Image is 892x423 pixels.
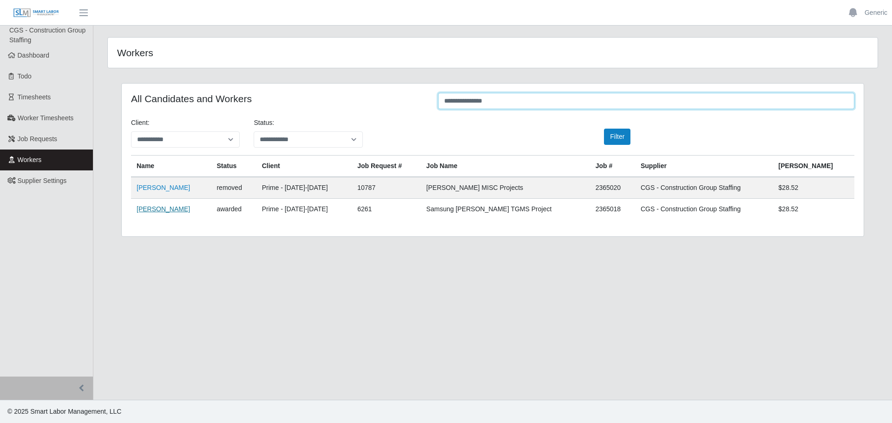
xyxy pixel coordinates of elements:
[254,118,274,128] label: Status:
[352,177,420,199] td: 10787
[256,199,352,220] td: Prime - [DATE]-[DATE]
[18,93,51,101] span: Timesheets
[117,47,422,59] h4: Workers
[590,199,635,220] td: 2365018
[131,93,424,104] h4: All Candidates and Workers
[18,135,58,143] span: Job Requests
[635,199,773,220] td: CGS - Construction Group Staffing
[773,199,854,220] td: $28.52
[7,408,121,415] span: © 2025 Smart Labor Management, LLC
[773,156,854,177] th: [PERSON_NAME]
[590,177,635,199] td: 2365020
[865,8,887,18] a: Generic
[590,156,635,177] th: Job #
[352,156,420,177] th: Job Request #
[18,114,73,122] span: Worker Timesheets
[137,205,190,213] a: [PERSON_NAME]
[211,177,256,199] td: removed
[256,156,352,177] th: Client
[131,118,150,128] label: Client:
[421,177,590,199] td: [PERSON_NAME] MISC Projects
[211,199,256,220] td: awarded
[773,177,854,199] td: $28.52
[256,177,352,199] td: Prime - [DATE]-[DATE]
[211,156,256,177] th: Status
[9,26,85,44] span: CGS - Construction Group Staffing
[421,199,590,220] td: Samsung [PERSON_NAME] TGMS Project
[137,184,190,191] a: [PERSON_NAME]
[131,156,211,177] th: Name
[18,156,42,163] span: Workers
[604,129,630,145] button: Filter
[13,8,59,18] img: SLM Logo
[635,156,773,177] th: Supplier
[18,177,67,184] span: Supplier Settings
[18,72,32,80] span: Todo
[421,156,590,177] th: Job Name
[635,177,773,199] td: CGS - Construction Group Staffing
[18,52,50,59] span: Dashboard
[352,199,420,220] td: 6261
